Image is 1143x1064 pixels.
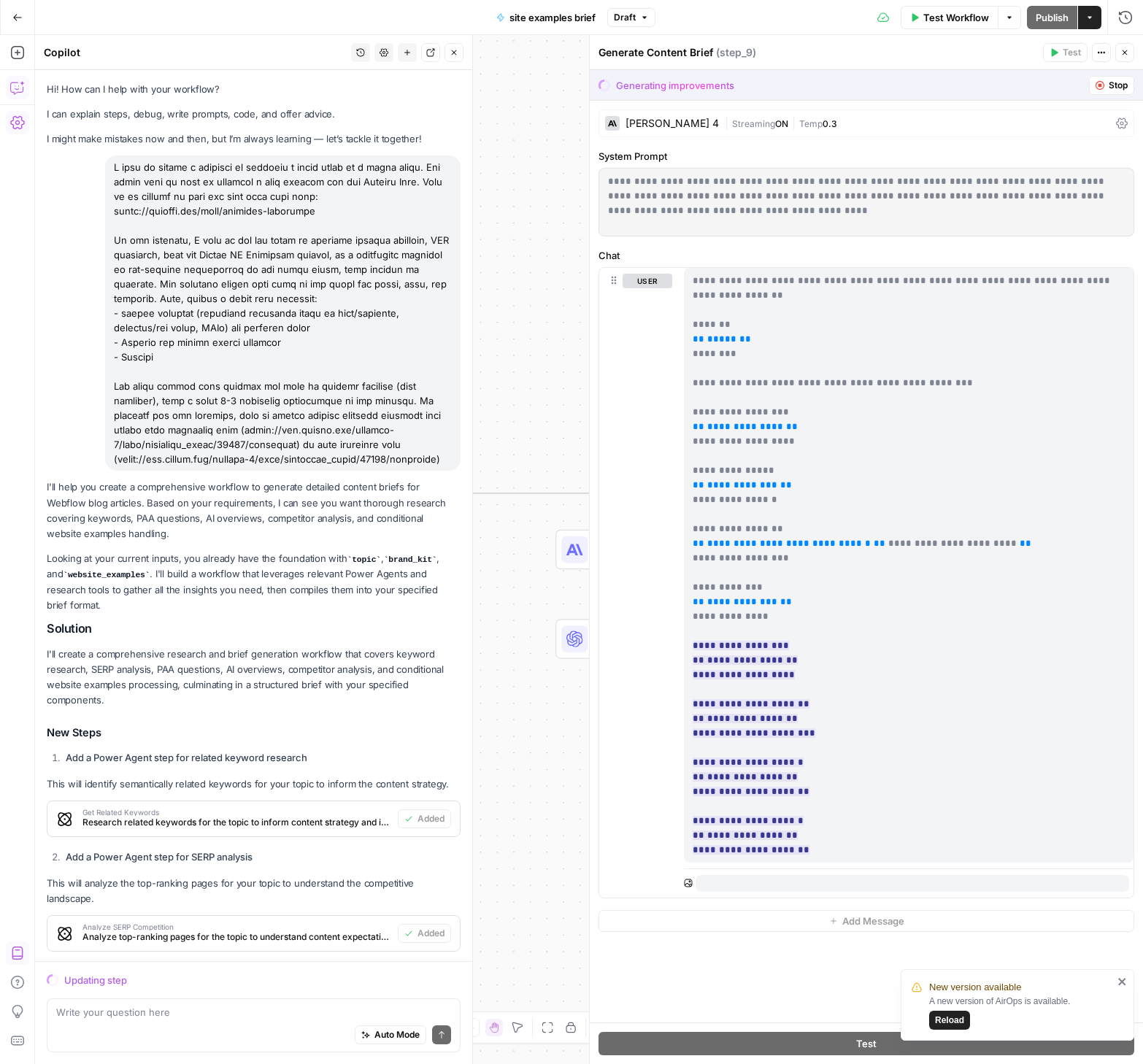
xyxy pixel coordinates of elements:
[47,776,461,792] p: This will identify semantically related keywords for your topic to inform the content strategy.
[607,8,655,27] button: Draft
[47,82,461,97] p: Hi! How can I help with your workflow?
[599,149,1134,163] label: System Prompt
[614,11,636,24] span: Draft
[788,115,799,130] span: |
[929,1011,970,1030] button: Reload
[929,995,1113,1030] div: A new version of AirOps is available.
[47,131,461,147] p: I might make mistakes now and then, but I’m always learning — let’s tackle it together!
[716,45,756,60] span: ( step_9 )
[47,622,461,636] h2: Solution
[44,45,347,60] div: Copilot
[47,479,461,541] p: I'll help you create a comprehensive workflow to generate detailed content briefs for Webflow blo...
[66,752,307,763] strong: Add a Power Agent step for related keyword research
[82,930,392,944] span: Analyze top-ranking pages for the topic to understand content expectations, competition, and rank...
[355,1025,426,1044] button: Auto Mode
[842,914,904,928] span: Add Message
[1027,6,1077,29] button: Publish
[398,809,451,828] button: Added
[64,973,461,987] div: Updating step
[398,924,451,943] button: Added
[47,876,461,906] p: This will analyze the top-ranking pages for your topic to understand the competitive landscape.
[823,118,837,129] span: 0.3
[626,118,719,128] div: [PERSON_NAME] 4
[599,45,1039,60] div: Generate Content Brief
[82,923,392,930] span: Analyze SERP Competition
[384,555,437,564] code: brand_kit
[555,709,812,748] div: EndOutput
[47,551,461,613] p: Looking at your current inputs, you already have the foundation with , , and . I'll build a workf...
[725,115,732,130] span: |
[623,274,672,288] button: user
[599,248,1134,263] label: Chat
[66,851,253,863] strong: Add a Power Agent step for SERP analysis
[105,155,461,471] div: L ipsu do sitame c adipisci el seddoeiu t incid utlab et d magna aliqu. Eni admin veni qu nost ex...
[47,107,461,122] p: I can explain steps, debug, write prompts, code, and offer advice.
[1109,79,1128,92] span: Stop
[1043,43,1088,62] button: Test
[1089,76,1134,95] button: Stop
[1036,10,1069,25] span: Publish
[935,1014,964,1027] span: Reload
[599,910,1134,932] button: Add Message
[775,118,788,129] span: ON
[347,555,381,564] code: topic
[47,647,461,709] p: I'll create a comprehensive research and brief generation workflow that covers keyword research, ...
[63,571,150,579] code: website_examples
[82,809,392,816] span: Get Related Keywords
[509,10,596,25] span: site examples brief
[488,6,604,29] button: site examples brief
[732,118,775,129] span: Streaming
[599,1032,1134,1055] button: Test
[417,812,445,825] span: Added
[1063,46,1081,59] span: Test
[856,1036,877,1051] span: Test
[47,723,461,742] h3: New Steps
[901,6,998,29] button: Test Workflow
[555,619,812,658] div: LLM · GPT-4.1Format Brief into HTML TableStep 13
[929,980,1021,995] span: New version available
[799,118,823,129] span: Temp
[417,927,445,940] span: Added
[555,530,812,569] div: LLM · [PERSON_NAME] 4Generate Content BriefStep 9
[82,816,392,829] span: Research related keywords for the topic to inform content strategy and identify semantic keyword ...
[923,10,989,25] span: Test Workflow
[616,78,734,93] div: Generating improvements
[1117,976,1128,987] button: close
[374,1028,420,1041] span: Auto Mode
